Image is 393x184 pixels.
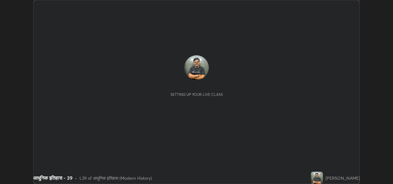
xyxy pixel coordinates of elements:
div: • [75,175,77,181]
div: [PERSON_NAME] [325,175,360,181]
img: 598ce751063d4556a8a021a578694872.jpg [311,172,323,184]
div: आधुनिक इतिहास - 39 [33,174,72,182]
div: Setting up your live class [170,92,223,97]
div: L39 of आधुनिक इतिहास (Modern History) [80,175,152,181]
img: 598ce751063d4556a8a021a578694872.jpg [184,55,209,80]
